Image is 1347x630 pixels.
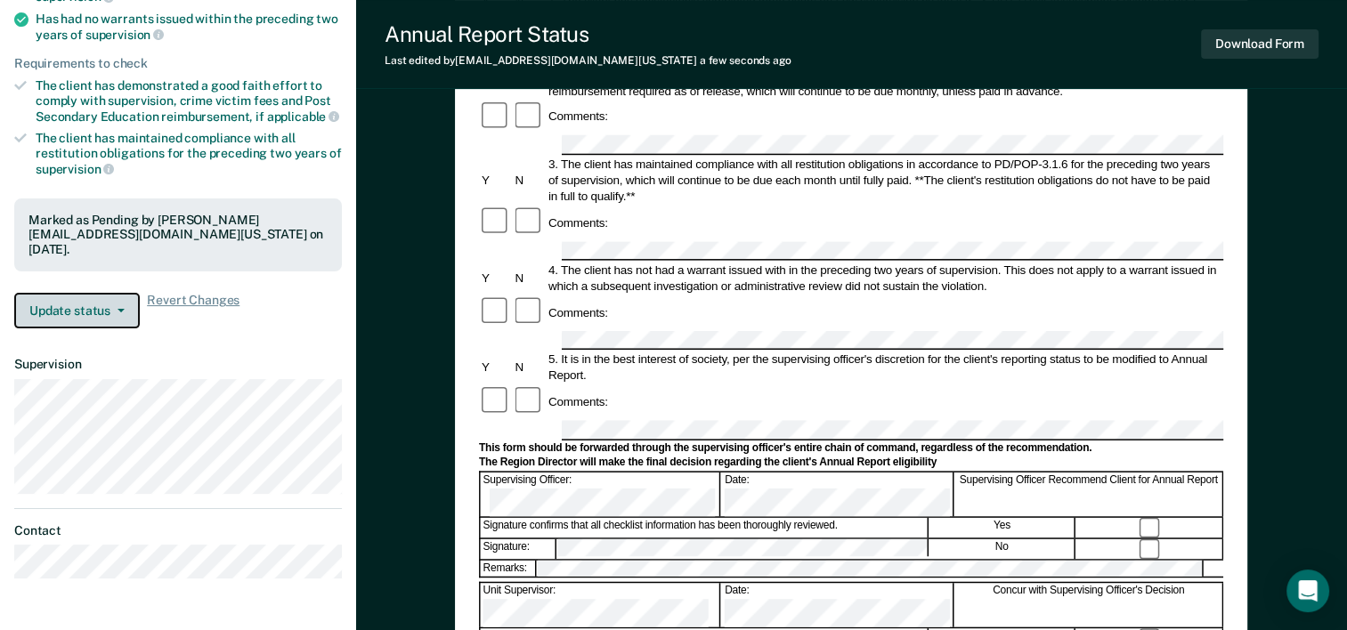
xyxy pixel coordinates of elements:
div: Supervising Officer Recommend Client for Annual Report [955,473,1223,517]
div: Y [479,173,512,189]
div: Comments: [546,109,611,125]
div: The Region Director will make the final decision regarding the client's Annual Report eligibility [479,456,1223,471]
div: Signature: [481,539,556,559]
div: The client has demonstrated a good faith effort to comply with supervision, crime victim fees and... [36,78,342,124]
span: supervision [85,28,164,42]
button: Download Form [1201,29,1319,59]
div: No [929,539,1075,559]
div: Y [479,359,512,376]
div: Comments: [546,214,611,230]
div: This form should be forwarded through the supervising officer's entire chain of command, regardle... [479,441,1223,456]
div: Y [479,270,512,286]
div: The client has maintained compliance with all restitution obligations for the preceding two years of [36,131,342,176]
div: 3. The client has maintained compliance with all restitution obligations in accordance to PD/POP-... [546,157,1223,205]
span: Revert Changes [147,293,239,328]
div: Date: [722,584,953,627]
div: Has had no warrants issued within the preceding two years of [36,12,342,42]
div: Annual Report Status [385,21,791,47]
span: applicable [267,109,339,124]
div: Open Intercom Messenger [1286,569,1329,612]
div: Marked as Pending by [PERSON_NAME][EMAIL_ADDRESS][DOMAIN_NAME][US_STATE] on [DATE]. [28,213,328,257]
div: Yes [929,518,1075,537]
dt: Contact [14,523,342,538]
div: N [513,173,546,189]
span: a few seconds ago [700,54,791,67]
div: 4. The client has not had a warrant issued with in the preceding two years of supervision. This d... [546,262,1223,294]
span: supervision [36,162,114,176]
div: Requirements to check [14,56,342,71]
div: Last edited by [EMAIL_ADDRESS][DOMAIN_NAME][US_STATE] [385,54,791,67]
div: Remarks: [481,561,538,577]
div: Signature confirms that all checklist information has been thoroughly reviewed. [481,518,929,537]
div: N [513,270,546,286]
div: Concur with Supervising Officer's Decision [955,584,1223,627]
button: Update status [14,293,140,328]
div: 5. It is in the best interest of society, per the supervising officer's discretion for the client... [546,351,1223,384]
div: Unit Supervisor: [481,584,721,627]
div: N [513,359,546,376]
div: Supervising Officer: [481,473,721,517]
div: Comments: [546,394,611,410]
div: Date: [722,473,953,517]
dt: Supervision [14,357,342,372]
div: Comments: [546,304,611,320]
